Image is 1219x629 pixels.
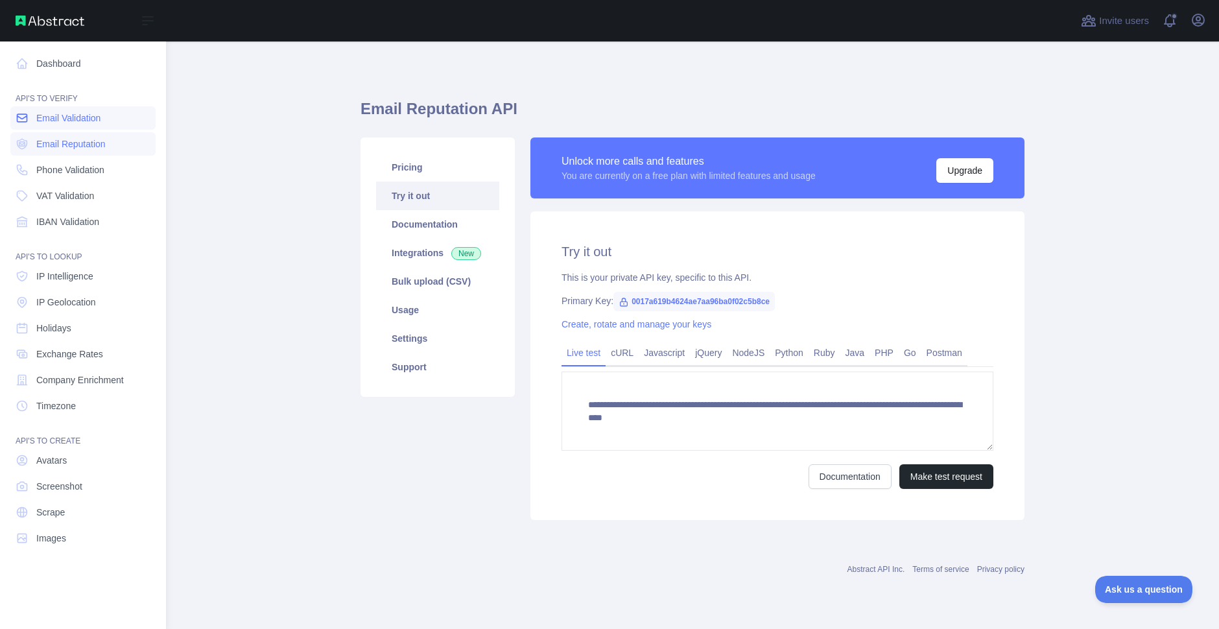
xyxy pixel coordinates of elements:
[36,348,103,361] span: Exchange Rates
[376,267,499,296] a: Bulk upload (CSV)
[899,342,921,363] a: Go
[36,296,96,309] span: IP Geolocation
[912,565,969,574] a: Terms of service
[562,169,816,182] div: You are currently on a free plan with limited features and usage
[10,368,156,392] a: Company Enrichment
[809,464,892,489] a: Documentation
[376,153,499,182] a: Pricing
[10,184,156,208] a: VAT Validation
[376,210,499,239] a: Documentation
[690,342,727,363] a: jQuery
[562,243,993,261] h2: Try it out
[1078,10,1152,31] button: Invite users
[36,506,65,519] span: Scrape
[10,316,156,340] a: Holidays
[10,236,156,262] div: API'S TO LOOKUP
[451,247,481,260] span: New
[921,342,967,363] a: Postman
[10,78,156,104] div: API'S TO VERIFY
[562,154,816,169] div: Unlock more calls and features
[376,182,499,210] a: Try it out
[36,270,93,283] span: IP Intelligence
[36,374,124,386] span: Company Enrichment
[770,342,809,363] a: Python
[36,137,106,150] span: Email Reputation
[562,342,606,363] a: Live test
[847,565,905,574] a: Abstract API Inc.
[36,480,82,493] span: Screenshot
[899,464,993,489] button: Make test request
[10,527,156,550] a: Images
[376,353,499,381] a: Support
[10,132,156,156] a: Email Reputation
[10,420,156,446] div: API'S TO CREATE
[36,163,104,176] span: Phone Validation
[10,265,156,288] a: IP Intelligence
[10,158,156,182] a: Phone Validation
[809,342,840,363] a: Ruby
[376,324,499,353] a: Settings
[36,399,76,412] span: Timezone
[10,449,156,472] a: Avatars
[36,532,66,545] span: Images
[36,454,67,467] span: Avatars
[36,189,94,202] span: VAT Validation
[562,294,993,307] div: Primary Key:
[10,52,156,75] a: Dashboard
[376,239,499,267] a: Integrations New
[606,342,639,363] a: cURL
[376,296,499,324] a: Usage
[562,319,711,329] a: Create, rotate and manage your keys
[10,342,156,366] a: Exchange Rates
[727,342,770,363] a: NodeJS
[639,342,690,363] a: Javascript
[1095,576,1193,603] iframe: Toggle Customer Support
[840,342,870,363] a: Java
[936,158,993,183] button: Upgrade
[977,565,1024,574] a: Privacy policy
[10,210,156,233] a: IBAN Validation
[870,342,899,363] a: PHP
[10,291,156,314] a: IP Geolocation
[10,394,156,418] a: Timezone
[613,292,775,311] span: 0017a619b4624ae7aa96ba0f02c5b8ce
[36,215,99,228] span: IBAN Validation
[10,475,156,498] a: Screenshot
[36,112,101,125] span: Email Validation
[562,271,993,284] div: This is your private API key, specific to this API.
[1099,14,1149,29] span: Invite users
[361,99,1024,130] h1: Email Reputation API
[36,322,71,335] span: Holidays
[10,501,156,524] a: Scrape
[10,106,156,130] a: Email Validation
[16,16,84,26] img: Abstract API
